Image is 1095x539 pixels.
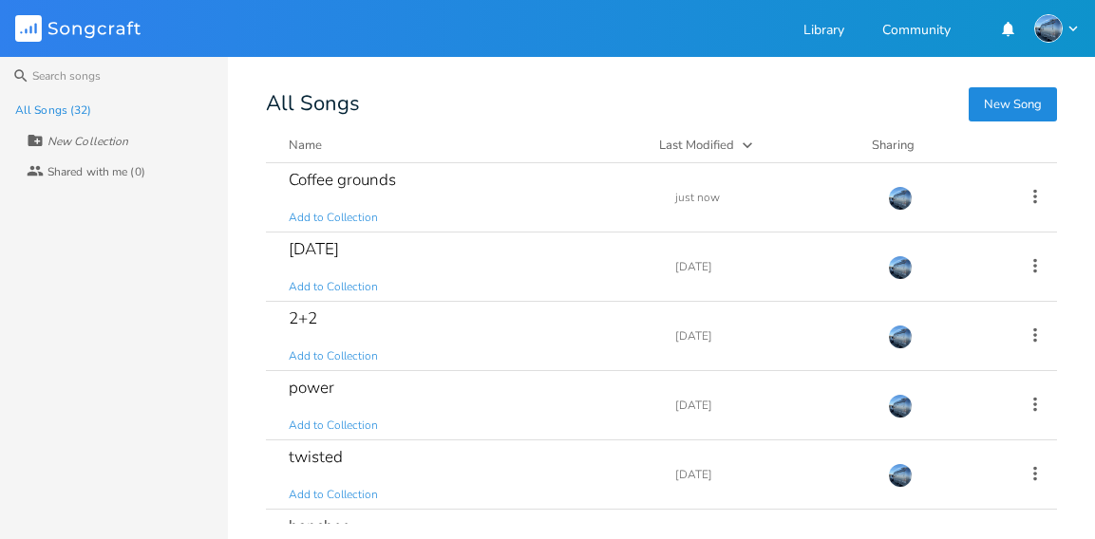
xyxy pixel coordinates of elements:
[659,137,734,154] div: Last Modified
[289,310,317,326] div: 2+2
[289,136,636,155] button: Name
[888,186,913,211] img: DJ Flossy
[882,24,951,40] a: Community
[289,241,339,257] div: [DATE]
[289,518,350,534] div: banshee
[289,449,343,465] div: twisted
[15,104,91,116] div: All Songs (32)
[888,255,913,280] img: DJ Flossy
[289,418,378,434] span: Add to Collection
[803,24,844,40] a: Library
[888,325,913,349] img: DJ Flossy
[289,172,396,188] div: Coffee grounds
[675,192,865,203] div: just now
[675,400,865,411] div: [DATE]
[1034,14,1063,43] img: DJ Flossy
[659,136,849,155] button: Last Modified
[47,136,128,147] div: New Collection
[888,394,913,418] img: DJ Flossy
[675,330,865,342] div: [DATE]
[47,166,145,177] div: Shared with me (0)
[888,463,913,488] img: DJ Flossy
[675,469,865,480] div: [DATE]
[289,348,378,364] span: Add to Collection
[289,210,378,226] span: Add to Collection
[289,279,378,295] span: Add to Collection
[289,137,322,154] div: Name
[289,380,334,396] div: power
[289,487,378,503] span: Add to Collection
[675,261,865,272] div: [DATE]
[266,95,1057,113] div: All Songs
[969,87,1057,121] button: New Song
[872,136,986,155] div: Sharing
